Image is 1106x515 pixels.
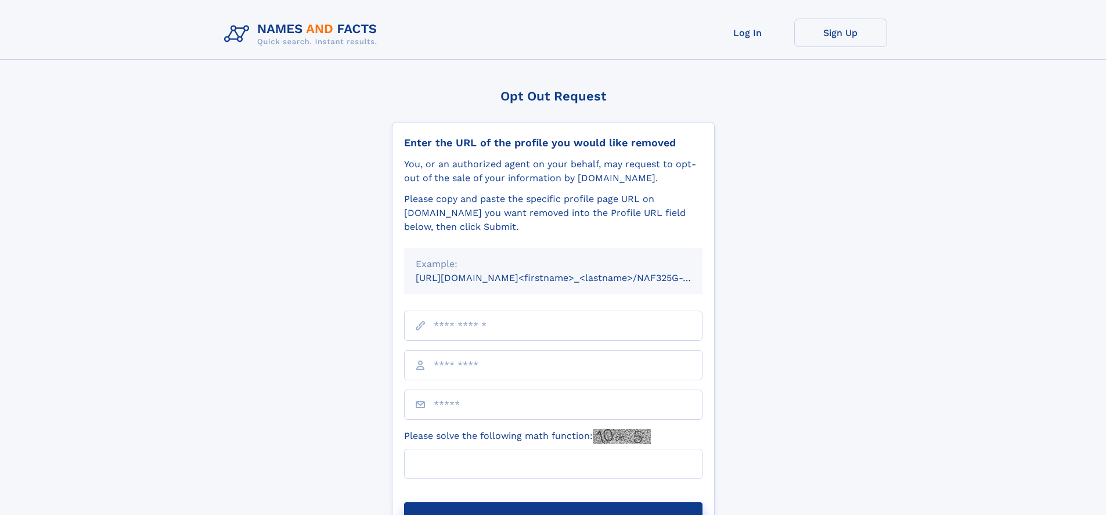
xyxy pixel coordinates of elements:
[404,157,702,185] div: You, or an authorized agent on your behalf, may request to opt-out of the sale of your informatio...
[404,136,702,149] div: Enter the URL of the profile you would like removed
[794,19,887,47] a: Sign Up
[416,257,691,271] div: Example:
[404,429,651,444] label: Please solve the following math function:
[392,89,715,103] div: Opt Out Request
[404,192,702,234] div: Please copy and paste the specific profile page URL on [DOMAIN_NAME] you want removed into the Pr...
[701,19,794,47] a: Log In
[416,272,725,283] small: [URL][DOMAIN_NAME]<firstname>_<lastname>/NAF325G-xxxxxxxx
[219,19,387,50] img: Logo Names and Facts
